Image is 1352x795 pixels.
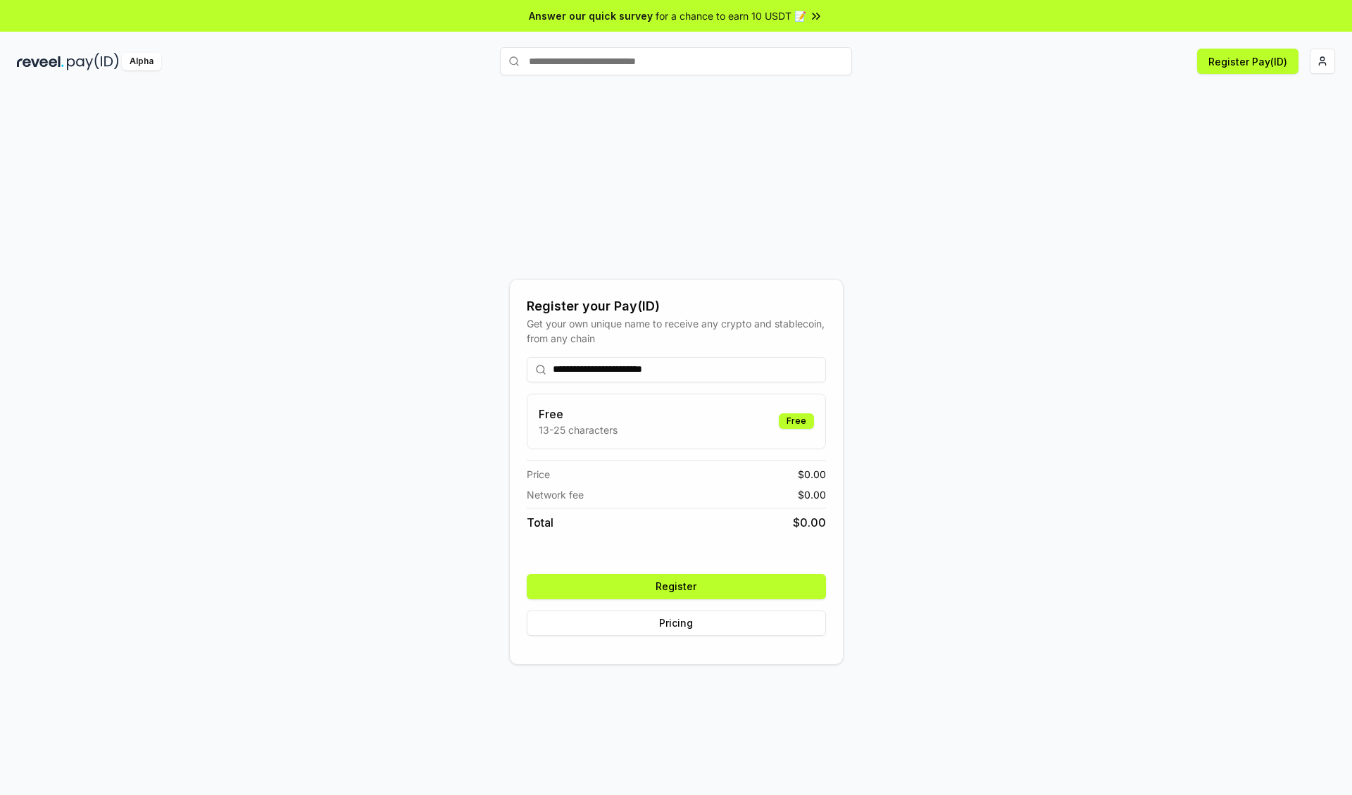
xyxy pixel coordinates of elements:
[17,53,64,70] img: reveel_dark
[798,467,826,482] span: $ 0.00
[527,487,584,502] span: Network fee
[122,53,161,70] div: Alpha
[527,296,826,316] div: Register your Pay(ID)
[527,514,553,531] span: Total
[793,514,826,531] span: $ 0.00
[527,611,826,636] button: Pricing
[67,53,119,70] img: pay_id
[529,8,653,23] span: Answer our quick survey
[527,316,826,346] div: Get your own unique name to receive any crypto and stablecoin, from any chain
[798,487,826,502] span: $ 0.00
[539,422,618,437] p: 13-25 characters
[527,467,550,482] span: Price
[527,574,826,599] button: Register
[539,406,618,422] h3: Free
[779,413,814,429] div: Free
[1197,49,1298,74] button: Register Pay(ID)
[656,8,806,23] span: for a chance to earn 10 USDT 📝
